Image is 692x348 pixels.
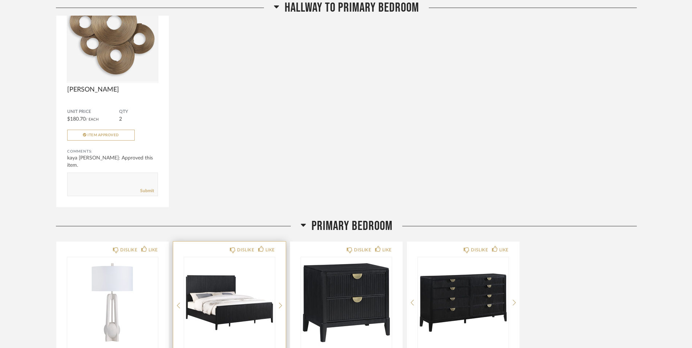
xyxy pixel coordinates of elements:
[499,246,509,254] div: LIKE
[140,188,154,194] a: Submit
[237,246,254,254] div: DISLIKE
[382,246,392,254] div: LIKE
[312,218,392,234] span: Primary Bedroom
[67,130,135,141] button: Item Approved
[86,118,99,121] span: / Each
[418,257,509,348] img: undefined
[119,109,158,115] span: QTY
[120,246,137,254] div: DISLIKE
[87,133,119,137] span: Item Approved
[67,257,158,348] img: undefined
[67,86,158,94] span: [PERSON_NAME]
[301,257,392,348] div: 0
[148,246,158,254] div: LIKE
[67,109,119,115] span: Unit Price
[67,117,86,122] span: $180.70
[354,246,371,254] div: DISLIKE
[301,257,392,348] img: undefined
[471,246,488,254] div: DISLIKE
[67,148,158,155] div: Comments:
[184,257,275,348] img: undefined
[265,246,275,254] div: LIKE
[67,154,158,169] div: kaya [PERSON_NAME]: Approved this item.
[119,117,122,122] span: 2
[184,257,275,348] div: 0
